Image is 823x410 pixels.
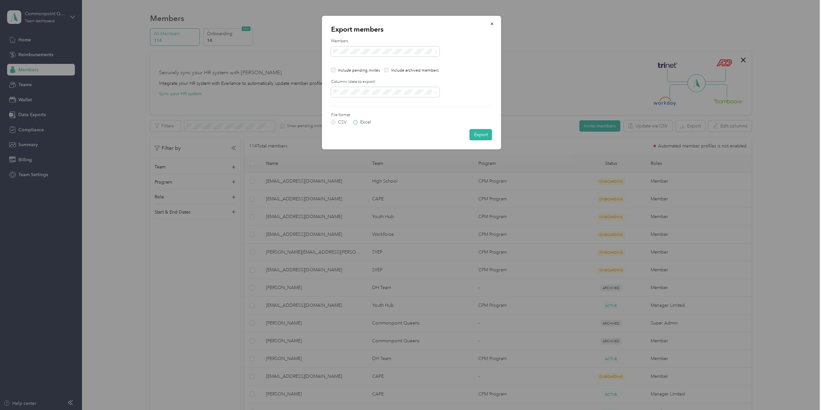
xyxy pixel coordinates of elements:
[331,112,403,118] label: File format
[787,374,823,410] iframe: Everlance-gr Chat Button Frame
[391,68,439,74] p: Include archived members
[331,38,492,44] label: Members
[338,68,380,74] p: Include pending invites
[470,129,492,140] button: Export
[353,120,371,125] label: Excel
[331,79,492,85] label: Columns (data to export)
[331,120,347,125] label: CSV
[331,25,492,34] p: Export members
